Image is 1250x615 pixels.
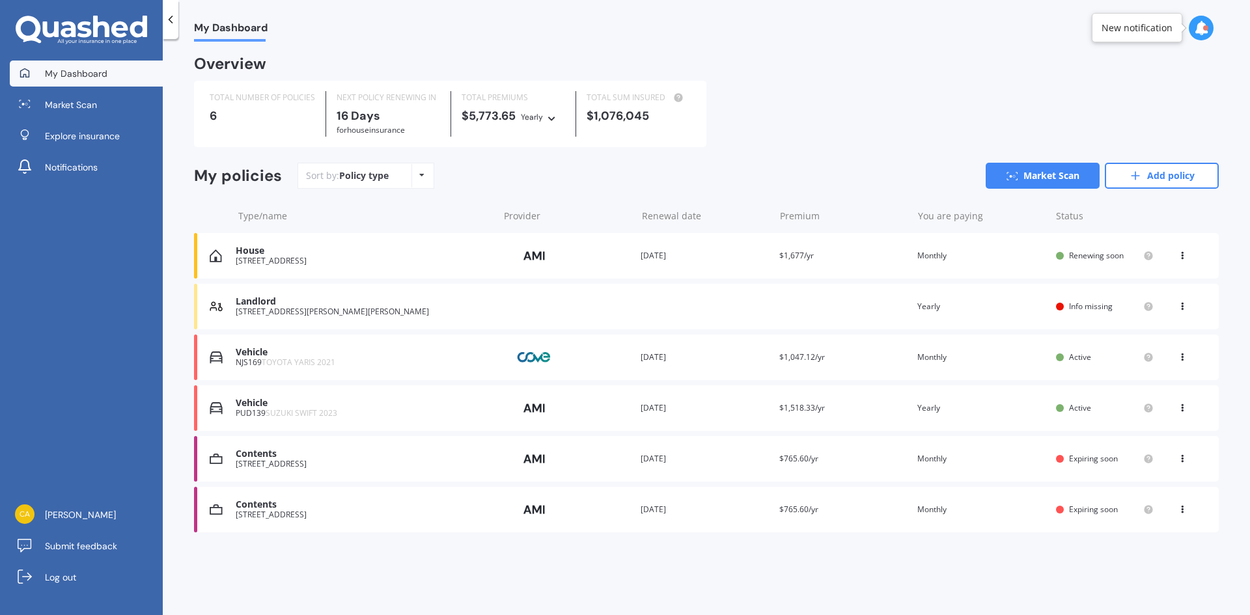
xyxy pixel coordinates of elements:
img: House [210,249,222,262]
div: [STREET_ADDRESS] [236,459,492,469]
div: Yearly [521,111,543,124]
span: Active [1069,402,1091,413]
div: [STREET_ADDRESS][PERSON_NAME][PERSON_NAME] [236,307,492,316]
div: Provider [504,210,632,223]
div: Monthly [917,351,1046,364]
div: [STREET_ADDRESS] [236,510,492,519]
div: NJS169 [236,358,492,367]
span: Submit feedback [45,540,117,553]
div: Monthly [917,503,1046,516]
div: Premium [780,210,908,223]
div: [DATE] [641,351,769,364]
div: New notification [1102,21,1173,34]
span: for House insurance [337,124,405,135]
div: TOTAL PREMIUMS [462,91,565,104]
div: Vehicle [236,347,492,358]
a: My Dashboard [10,61,163,87]
div: [STREET_ADDRESS] [236,256,492,266]
div: $5,773.65 [462,109,565,124]
div: Sort by: [306,169,389,182]
div: $1,076,045 [587,109,690,122]
img: Vehicle [210,351,223,364]
div: Monthly [917,452,1046,465]
img: 368b18ba3277b66ca18afa0419443a17 [15,504,35,524]
a: Market Scan [10,92,163,118]
div: [DATE] [641,402,769,415]
span: $1,518.33/yr [779,402,825,413]
a: Notifications [10,154,163,180]
img: Cove [502,345,567,370]
a: Add policy [1105,163,1219,189]
div: Yearly [917,300,1046,313]
img: Vehicle [210,402,223,415]
span: Info missing [1069,301,1113,312]
img: AMI [502,497,567,522]
div: Landlord [236,296,492,307]
span: My Dashboard [194,21,268,39]
div: Policy type [339,169,389,182]
span: Expiring soon [1069,504,1118,515]
div: [DATE] [641,503,769,516]
div: Yearly [917,402,1046,415]
span: Log out [45,571,76,584]
div: PUD139 [236,409,492,418]
img: AMI [502,446,567,471]
a: Explore insurance [10,123,163,149]
span: My Dashboard [45,67,107,80]
span: [PERSON_NAME] [45,508,116,521]
span: Expiring soon [1069,453,1118,464]
a: [PERSON_NAME] [10,502,163,528]
div: Monthly [917,249,1046,262]
img: Contents [210,452,223,465]
div: [DATE] [641,452,769,465]
span: $765.60/yr [779,504,818,515]
span: $1,047.12/yr [779,351,825,362]
a: Log out [10,564,163,590]
div: Type/name [238,210,493,223]
span: Renewing soon [1069,250,1124,261]
div: Status [1056,210,1154,223]
span: SUZUKI SWIFT 2023 [266,407,337,418]
div: Contents [236,499,492,510]
span: $765.60/yr [779,453,818,464]
span: Active [1069,351,1091,362]
span: Notifications [45,161,98,174]
img: AMI [502,396,567,420]
div: My policies [194,167,282,185]
div: Contents [236,448,492,459]
img: Contents [210,503,223,516]
div: TOTAL NUMBER OF POLICIES [210,91,315,104]
div: TOTAL SUM INSURED [587,91,690,104]
div: Renewal date [642,210,770,223]
span: TOYOTA YARIS 2021 [262,357,335,368]
div: Vehicle [236,398,492,409]
span: Market Scan [45,98,97,111]
div: NEXT POLICY RENEWING IN [337,91,440,104]
div: House [236,245,492,256]
span: Explore insurance [45,130,120,143]
img: Landlord [210,300,223,313]
div: 6 [210,109,315,122]
div: Overview [194,57,266,70]
b: 16 Days [337,108,380,124]
div: You are paying [918,210,1046,223]
span: $1,677/yr [779,250,814,261]
a: Submit feedback [10,533,163,559]
img: AMI [502,243,567,268]
div: [DATE] [641,249,769,262]
a: Market Scan [986,163,1100,189]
